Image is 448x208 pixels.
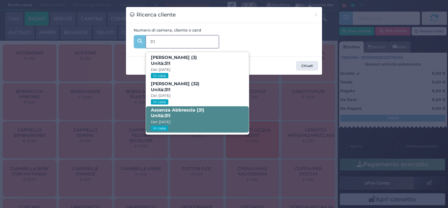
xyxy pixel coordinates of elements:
[151,126,168,131] small: In casa
[146,35,219,48] input: Es. 'Mario Rossi', '220' o '108123234234'
[164,113,170,118] strong: 311
[151,113,170,119] span: Unità:
[130,11,176,19] h3: Ricerca cliente
[151,73,168,78] small: In casa
[151,107,204,119] b: Ascenza Abbrescia (31)
[164,61,170,66] strong: 311
[314,11,318,19] span: ×
[134,27,201,33] label: Numero di camera, cliente o card
[151,61,170,67] span: Unità:
[151,99,168,105] small: In casa
[151,81,199,92] b: [PERSON_NAME] (32)
[151,87,170,93] span: Unità:
[151,120,170,124] small: Dal: [DATE]
[151,55,197,66] b: [PERSON_NAME] (3)
[151,93,170,98] small: Dal: [DATE]
[310,7,322,23] button: Chiudi
[164,87,170,92] strong: 311
[151,67,170,72] small: Dal: [DATE]
[296,61,318,71] button: Chiudi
